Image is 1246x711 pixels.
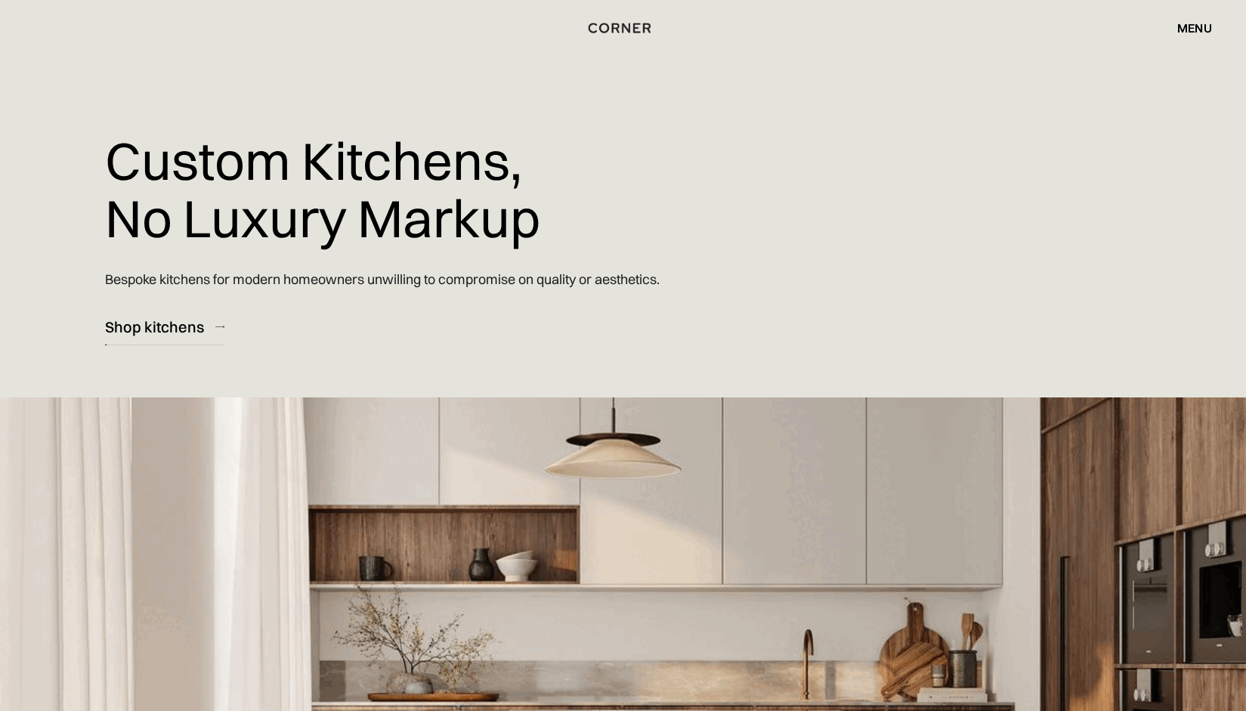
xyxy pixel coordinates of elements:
[105,308,224,345] a: Shop kitchens
[105,317,204,337] div: Shop kitchens
[105,121,540,258] h1: Custom Kitchens, No Luxury Markup
[1177,22,1212,34] div: menu
[570,18,676,38] a: home
[1162,15,1212,41] div: menu
[105,258,660,301] p: Bespoke kitchens for modern homeowners unwilling to compromise on quality or aesthetics.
